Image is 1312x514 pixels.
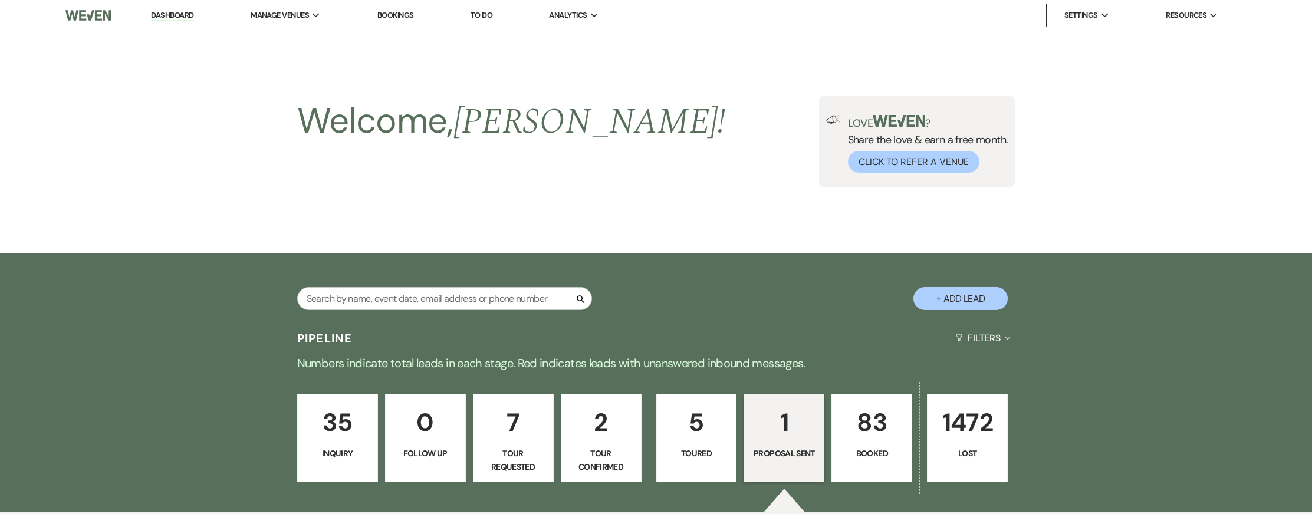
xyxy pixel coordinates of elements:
[951,322,1015,354] button: Filters
[839,447,905,460] p: Booked
[65,3,111,28] img: Weven Logo
[568,403,634,442] p: 2
[664,447,729,460] p: Toured
[297,96,726,147] h2: Welcome,
[561,394,642,482] a: 2Tour Confirmed
[664,403,729,442] p: 5
[549,9,587,21] span: Analytics
[913,287,1008,310] button: + Add Lead
[1064,9,1098,21] span: Settings
[826,115,841,124] img: loud-speaker-illustration.svg
[297,394,378,482] a: 35Inquiry
[831,394,912,482] a: 83Booked
[568,447,634,473] p: Tour Confirmed
[1166,9,1206,21] span: Resources
[744,394,824,482] a: 1Proposal Sent
[232,354,1081,373] p: Numbers indicate total leads in each stage. Red indicates leads with unanswered inbound messages.
[848,151,979,173] button: Click to Refer a Venue
[377,10,414,20] a: Bookings
[935,403,1000,442] p: 1472
[751,403,817,442] p: 1
[393,403,458,442] p: 0
[471,10,492,20] a: To Do
[473,394,554,482] a: 7Tour Requested
[297,287,592,310] input: Search by name, event date, email address or phone number
[385,394,466,482] a: 0Follow Up
[151,10,193,21] a: Dashboard
[848,115,1008,128] p: Love ?
[927,394,1008,482] a: 1472Lost
[656,394,737,482] a: 5Toured
[839,403,905,442] p: 83
[453,95,726,149] span: [PERSON_NAME] !
[297,330,353,347] h3: Pipeline
[305,403,370,442] p: 35
[873,115,925,127] img: weven-logo-green.svg
[751,447,817,460] p: Proposal Sent
[393,447,458,460] p: Follow Up
[305,447,370,460] p: Inquiry
[841,115,1008,173] div: Share the love & earn a free month.
[251,9,309,21] span: Manage Venues
[481,447,546,473] p: Tour Requested
[935,447,1000,460] p: Lost
[481,403,546,442] p: 7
